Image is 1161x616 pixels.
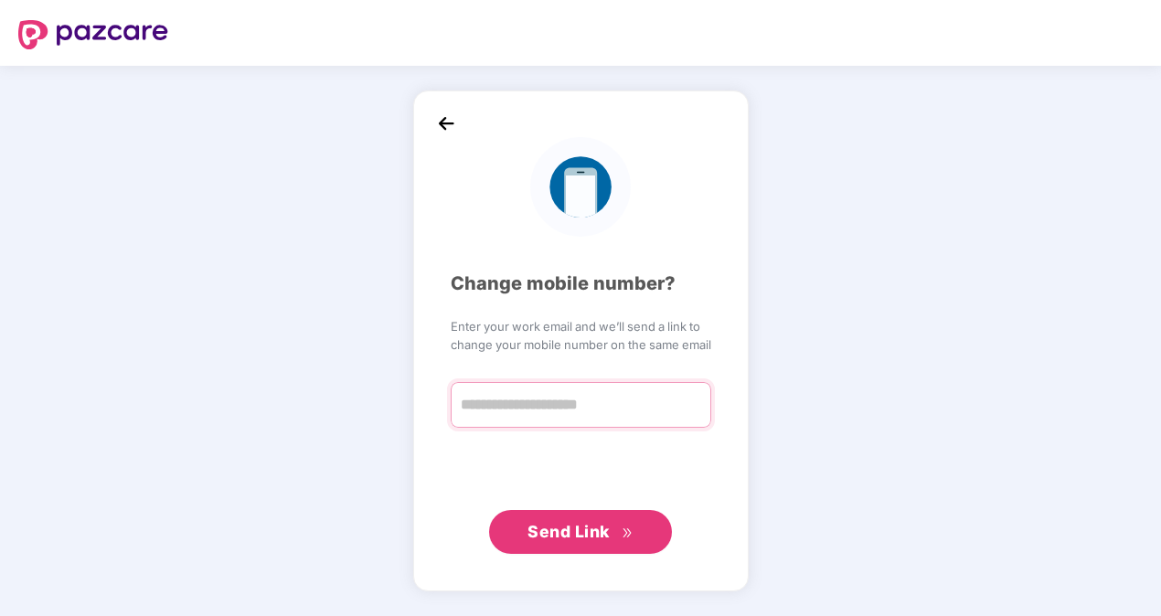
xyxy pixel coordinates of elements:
span: change your mobile number on the same email [451,335,711,354]
img: back_icon [432,110,460,137]
span: Enter your work email and we’ll send a link to [451,317,711,335]
span: Send Link [527,522,610,541]
img: logo [18,20,168,49]
img: logo [530,137,630,237]
div: Change mobile number? [451,270,711,298]
button: Send Linkdouble-right [489,510,672,554]
span: double-right [622,527,634,539]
